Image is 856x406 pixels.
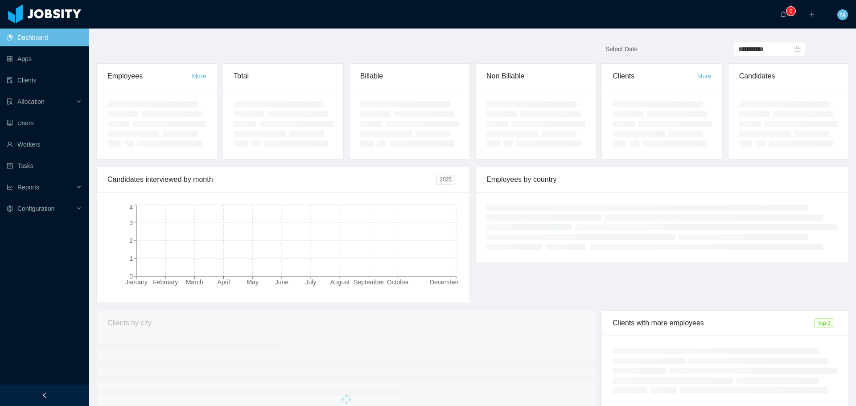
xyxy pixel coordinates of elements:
span: Select Date [605,45,638,53]
tspan: March [186,279,203,286]
tspan: September [354,279,384,286]
span: 2025 [436,175,455,185]
i: icon: calendar [794,46,801,52]
div: Billable [360,64,459,89]
span: Reports [17,184,39,191]
div: Total [234,64,332,89]
i: icon: setting [7,205,13,212]
a: icon: appstoreApps [7,50,82,68]
span: Allocation [17,98,45,105]
tspan: December [430,279,459,286]
div: Employees [107,64,192,89]
div: Candidates interviewed by month [107,167,436,192]
div: Candidates [739,64,838,89]
span: M [840,9,845,20]
tspan: April [218,279,230,286]
a: icon: pie-chartDashboard [7,29,82,46]
i: icon: plus [809,11,815,17]
tspan: 1 [129,255,133,262]
tspan: June [275,279,289,286]
tspan: July [305,279,317,286]
a: icon: userWorkers [7,135,82,153]
a: icon: auditClients [7,71,82,89]
i: icon: line-chart [7,184,13,190]
div: Employees by country [486,167,838,192]
a: More [697,73,712,80]
tspan: 0 [129,273,133,280]
span: Configuration [17,205,54,212]
div: Non Billable [486,64,585,89]
tspan: May [247,279,259,286]
tspan: 4 [129,204,133,211]
div: Clients [613,64,697,89]
tspan: 3 [129,219,133,226]
tspan: February [153,279,178,286]
a: More [192,73,206,80]
i: icon: solution [7,98,13,105]
i: icon: bell [780,11,786,17]
tspan: August [330,279,350,286]
a: icon: profileTasks [7,157,82,175]
tspan: 2 [129,237,133,244]
div: Clients with more employees [613,311,814,336]
sup: 0 [786,7,795,16]
a: icon: robotUsers [7,114,82,132]
tspan: October [387,279,409,286]
tspan: January [125,279,148,286]
span: Top 3 [814,318,834,328]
